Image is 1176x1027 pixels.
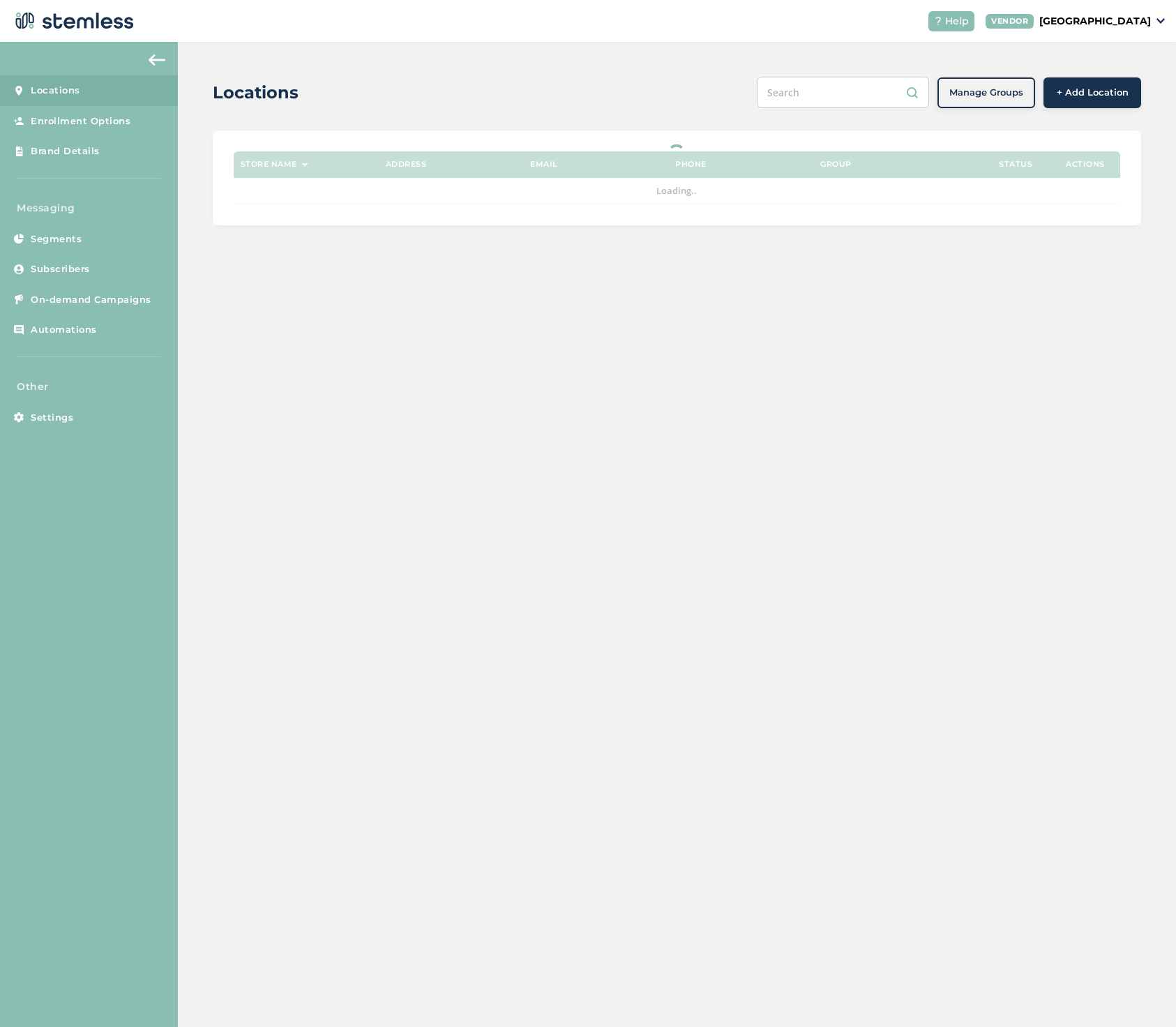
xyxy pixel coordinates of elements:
[949,86,1023,100] span: Manage Groups
[31,411,73,425] span: Settings
[213,80,299,105] h2: Locations
[31,293,151,307] span: On-demand Campaigns
[934,17,942,25] img: icon-help-white-03924b79.svg
[11,7,134,35] img: logo-dark-0685b13c.svg
[1106,960,1176,1027] iframe: Chat Widget
[31,114,130,128] span: Enrollment Options
[1039,14,1151,29] p: [GEOGRAPHIC_DATA]
[31,144,100,158] span: Brand Details
[31,84,80,98] span: Locations
[31,262,90,276] span: Subscribers
[1043,77,1141,108] button: + Add Location
[31,232,82,246] span: Segments
[757,77,929,108] input: Search
[945,14,969,29] span: Help
[1156,18,1165,24] img: icon_down-arrow-small-66adaf34.svg
[149,54,165,66] img: icon-arrow-back-accent-c549486e.svg
[1057,86,1129,100] span: + Add Location
[31,323,97,337] span: Automations
[986,14,1034,29] div: VENDOR
[937,77,1035,108] button: Manage Groups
